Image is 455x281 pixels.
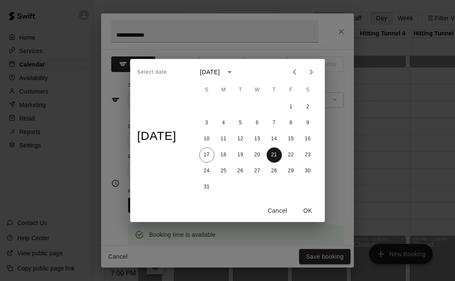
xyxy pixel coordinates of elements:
[284,99,299,115] button: 1
[222,65,237,79] button: calendar view is open, switch to year view
[233,163,248,179] button: 26
[216,115,231,131] button: 4
[300,99,316,115] button: 2
[300,163,316,179] button: 30
[300,82,316,99] span: Saturday
[267,82,282,99] span: Thursday
[250,131,265,147] button: 13
[267,163,282,179] button: 28
[286,64,303,80] button: Previous month
[267,147,282,163] button: 21
[233,115,248,131] button: 5
[137,129,176,144] h4: [DATE]
[233,82,248,99] span: Tuesday
[284,163,299,179] button: 29
[199,131,214,147] button: 10
[300,147,316,163] button: 23
[137,66,167,79] span: Select date
[233,131,248,147] button: 12
[250,82,265,99] span: Wednesday
[199,82,214,99] span: Sunday
[300,115,316,131] button: 9
[250,115,265,131] button: 6
[267,131,282,147] button: 14
[216,131,231,147] button: 11
[200,68,220,77] div: [DATE]
[267,115,282,131] button: 7
[233,147,248,163] button: 19
[250,147,265,163] button: 20
[284,82,299,99] span: Friday
[216,147,231,163] button: 18
[284,131,299,147] button: 15
[294,203,321,219] button: OK
[199,163,214,179] button: 24
[303,64,320,80] button: Next month
[264,203,291,219] button: Cancel
[284,115,299,131] button: 8
[199,115,214,131] button: 3
[199,147,214,163] button: 17
[250,163,265,179] button: 27
[216,163,231,179] button: 25
[284,147,299,163] button: 22
[300,131,316,147] button: 16
[199,179,214,195] button: 31
[216,82,231,99] span: Monday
